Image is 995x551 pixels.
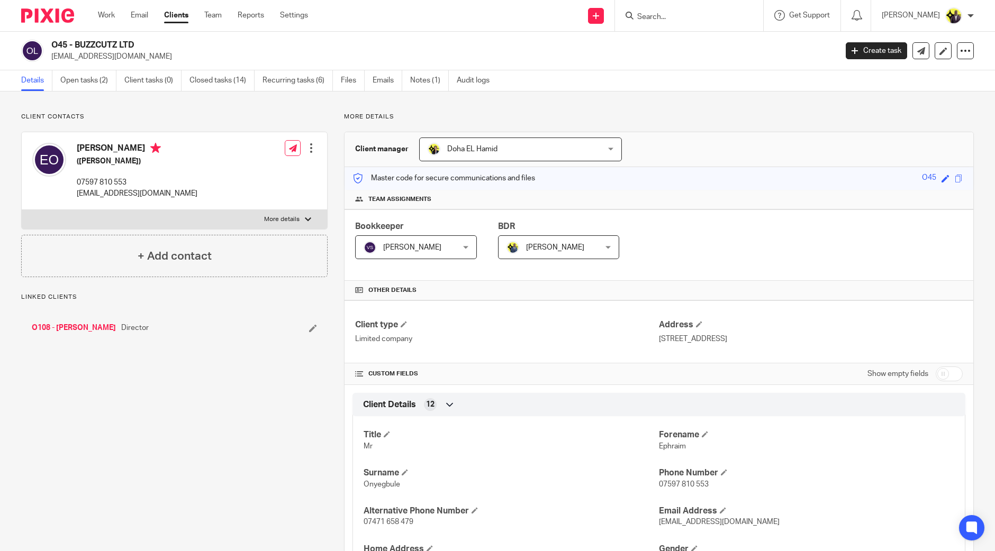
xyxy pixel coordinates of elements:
img: Dennis-Starbridge.jpg [506,241,519,254]
span: Ephraim [659,443,686,450]
h4: Phone Number [659,467,954,479]
span: [PERSON_NAME] [526,244,584,251]
img: Yemi-Starbridge.jpg [945,7,962,24]
p: [EMAIL_ADDRESS][DOMAIN_NAME] [77,188,197,199]
h2: O45 - BUZZCUTZ LTD [51,40,674,51]
p: Linked clients [21,293,328,301]
span: BDR [498,222,515,231]
h5: ([PERSON_NAME]) [77,156,197,167]
a: Clients [164,10,188,21]
p: More details [264,215,300,224]
h3: Client manager [355,144,409,154]
span: 07471 658 479 [364,518,413,526]
div: O45 [922,172,936,185]
a: Open tasks (2) [60,70,116,91]
span: Client Details [363,399,416,410]
img: svg%3E [364,241,376,254]
a: Client tasks (0) [124,70,182,91]
img: Doha-Starbridge.jpg [428,143,440,155]
a: Details [21,70,52,91]
p: Master code for secure communications and files [352,173,535,183]
h4: Surname [364,467,659,479]
h4: Client type [355,319,659,330]
a: Team [204,10,222,21]
h4: + Add contact [138,248,212,264]
a: O108 - [PERSON_NAME] [32,323,116,333]
a: Notes (1) [410,70,449,91]
h4: Alternative Phone Number [364,506,659,517]
a: Reports [238,10,264,21]
label: Show empty fields [867,369,928,379]
p: More details [344,113,974,121]
span: Doha EL Hamid [447,145,497,153]
a: Emails [373,70,402,91]
a: Recurring tasks (6) [263,70,333,91]
h4: Forename [659,429,954,440]
span: 07597 810 553 [659,481,709,488]
p: 07597 810 553 [77,177,197,188]
span: Onyegbule [364,481,400,488]
span: [EMAIL_ADDRESS][DOMAIN_NAME] [659,518,780,526]
h4: Title [364,429,659,440]
p: [STREET_ADDRESS] [659,334,963,344]
img: svg%3E [21,40,43,62]
a: Files [341,70,365,91]
p: Limited company [355,334,659,344]
a: Work [98,10,115,21]
span: [PERSON_NAME] [383,244,441,251]
span: 12 [426,399,435,410]
a: Closed tasks (14) [189,70,255,91]
img: Pixie [21,8,74,23]
span: Get Support [789,12,830,19]
span: Mr [364,443,373,450]
img: svg%3E [32,143,66,177]
input: Search [636,13,731,22]
p: [PERSON_NAME] [882,10,940,21]
h4: [PERSON_NAME] [77,143,197,156]
p: Client contacts [21,113,328,121]
i: Primary [150,143,161,153]
span: Bookkeeper [355,222,404,231]
h4: CUSTOM FIELDS [355,370,659,378]
a: Audit logs [457,70,497,91]
p: [EMAIL_ADDRESS][DOMAIN_NAME] [51,51,830,62]
a: Email [131,10,148,21]
h4: Email Address [659,506,954,517]
span: Team assignments [368,195,431,204]
a: Settings [280,10,308,21]
h4: Address [659,319,963,330]
span: Other details [368,286,417,295]
a: Create task [846,42,907,59]
span: Director [121,323,149,333]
